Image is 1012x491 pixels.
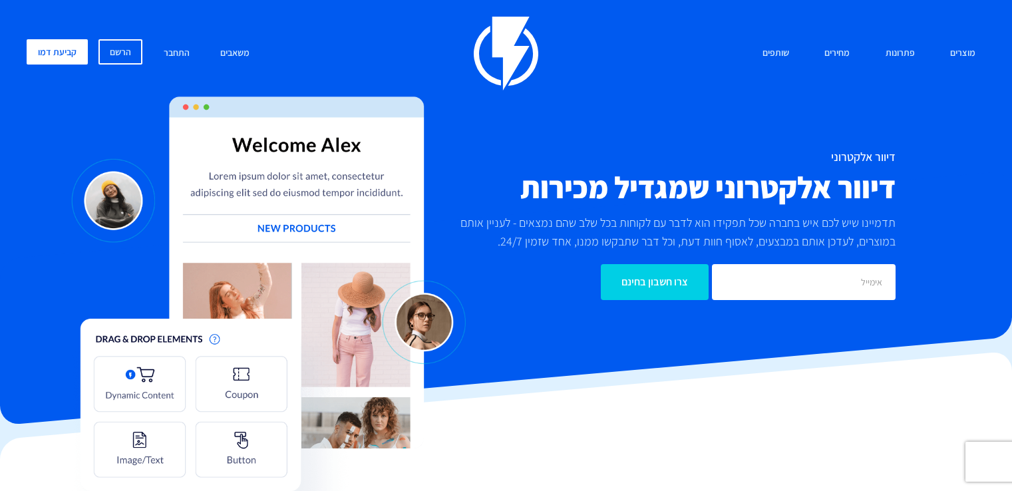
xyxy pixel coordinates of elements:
[27,39,88,65] a: קביעת דמו
[436,214,896,251] p: תדמיינו שיש לכם איש בחברה שכל תפקידו הוא לדבר עם לקוחות בכל שלב שהם נמצאים - לעניין אותם במוצרים,...
[154,39,200,68] a: התחבר
[210,39,259,68] a: משאבים
[436,150,896,164] h1: דיוור אלקטרוני
[98,39,142,65] a: הרשם
[601,264,709,300] input: צרו חשבון בחינם
[814,39,860,68] a: מחירים
[876,39,925,68] a: פתרונות
[436,170,896,204] h2: דיוור אלקטרוני שמגדיל מכירות
[940,39,985,68] a: מוצרים
[753,39,799,68] a: שותפים
[712,264,896,300] input: אימייל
